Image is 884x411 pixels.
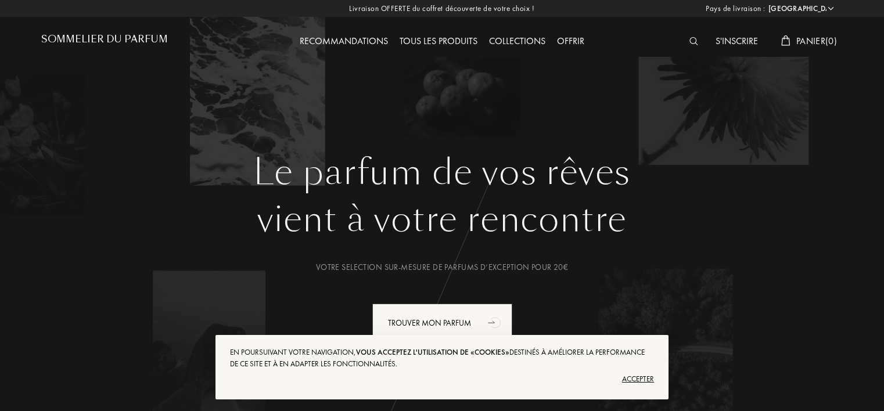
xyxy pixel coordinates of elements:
div: Offrir [551,34,590,49]
h1: Sommelier du Parfum [41,34,168,45]
div: S'inscrire [710,34,764,49]
span: Pays de livraison : [706,3,766,15]
a: Sommelier du Parfum [41,34,168,49]
h1: Le parfum de vos rêves [50,152,834,193]
div: Accepter [230,370,654,388]
a: Trouver mon parfumanimation [364,304,521,342]
img: search_icn_white.svg [689,37,698,45]
span: Panier ( 0 ) [796,35,837,47]
div: Trouver mon parfum [372,304,512,342]
span: vous acceptez l'utilisation de «cookies» [356,347,509,357]
div: vient à votre rencontre [50,193,834,246]
a: Recommandations [294,35,394,47]
div: Votre selection sur-mesure de parfums d’exception pour 20€ [50,261,834,273]
img: cart_white.svg [781,35,790,46]
a: Tous les produits [394,35,483,47]
a: Collections [483,35,551,47]
div: Tous les produits [394,34,483,49]
div: En poursuivant votre navigation, destinés à améliorer la performance de ce site et à en adapter l... [230,347,654,370]
div: animation [484,311,507,334]
div: Collections [483,34,551,49]
div: Recommandations [294,34,394,49]
a: Offrir [551,35,590,47]
a: S'inscrire [710,35,764,47]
